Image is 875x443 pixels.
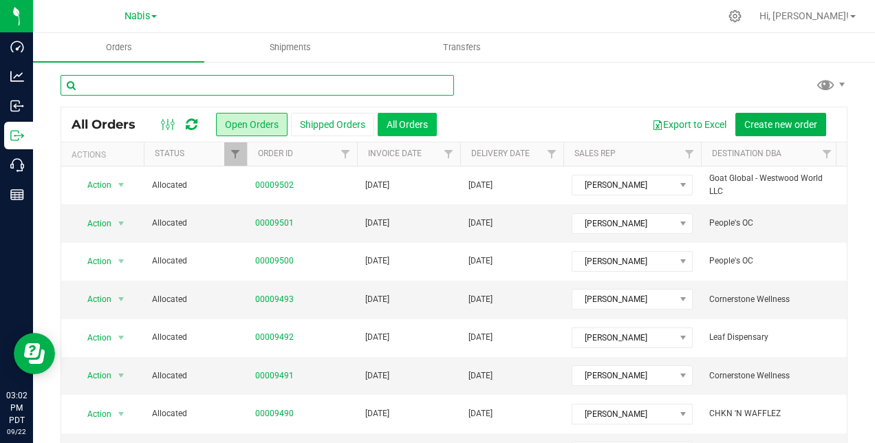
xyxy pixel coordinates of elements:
[255,331,294,344] a: 00009492
[572,328,675,347] span: [PERSON_NAME]
[113,252,130,271] span: select
[365,369,389,382] span: [DATE]
[468,217,493,230] span: [DATE]
[712,149,781,158] a: Destination DBA
[255,369,294,382] a: 00009491
[437,142,460,166] a: Filter
[113,175,130,195] span: select
[6,389,27,426] p: 03:02 PM PDT
[75,404,112,424] span: Action
[6,426,27,437] p: 09/22
[113,366,130,385] span: select
[365,331,389,344] span: [DATE]
[365,293,389,306] span: [DATE]
[224,142,247,166] a: Filter
[468,255,493,268] span: [DATE]
[113,290,130,309] span: select
[365,217,389,230] span: [DATE]
[75,328,112,347] span: Action
[10,40,24,54] inline-svg: Dashboard
[759,10,849,21] span: Hi, [PERSON_NAME]!
[10,69,24,83] inline-svg: Analytics
[113,214,130,233] span: select
[255,407,294,420] a: 00009490
[471,149,530,158] a: Delivery Date
[572,175,675,195] span: [PERSON_NAME]
[709,407,830,420] span: CHKN 'N WAFFLEZ
[468,179,493,192] span: [DATE]
[424,41,499,54] span: Transfers
[72,117,149,132] span: All Orders
[376,33,548,62] a: Transfers
[255,179,294,192] a: 00009502
[726,10,744,23] div: Manage settings
[365,255,389,268] span: [DATE]
[468,293,493,306] span: [DATE]
[291,113,374,136] button: Shipped Orders
[643,113,735,136] button: Export to Excel
[572,252,675,271] span: [PERSON_NAME]
[10,99,24,113] inline-svg: Inbound
[10,129,24,142] inline-svg: Outbound
[152,407,239,420] span: Allocated
[152,255,239,268] span: Allocated
[10,188,24,202] inline-svg: Reports
[255,255,294,268] a: 00009500
[113,404,130,424] span: select
[33,33,204,62] a: Orders
[572,290,675,309] span: [PERSON_NAME]
[113,328,130,347] span: select
[255,217,294,230] a: 00009501
[152,179,239,192] span: Allocated
[87,41,151,54] span: Orders
[468,331,493,344] span: [DATE]
[152,331,239,344] span: Allocated
[468,369,493,382] span: [DATE]
[152,293,239,306] span: Allocated
[709,331,830,344] span: Leaf Dispensary
[365,407,389,420] span: [DATE]
[378,113,437,136] button: All Orders
[61,75,454,96] input: Search Order ID, Destination, Customer PO...
[368,149,422,158] a: Invoice Date
[75,366,112,385] span: Action
[572,404,675,424] span: [PERSON_NAME]
[816,142,839,166] a: Filter
[72,150,138,160] div: Actions
[574,149,616,158] a: Sales Rep
[155,149,184,158] a: Status
[709,293,830,306] span: Cornerstone Wellness
[75,175,112,195] span: Action
[152,369,239,382] span: Allocated
[152,217,239,230] span: Allocated
[125,10,150,22] span: Nabis
[204,33,376,62] a: Shipments
[14,333,55,374] iframe: Resource center
[744,119,817,130] span: Create new order
[709,217,830,230] span: People's OC
[75,214,112,233] span: Action
[541,142,563,166] a: Filter
[365,179,389,192] span: [DATE]
[572,366,675,385] span: [PERSON_NAME]
[258,149,293,158] a: Order ID
[10,158,24,172] inline-svg: Call Center
[75,252,112,271] span: Action
[572,214,675,233] span: [PERSON_NAME]
[709,172,830,198] span: Goat Global - Westwood World LLC
[468,407,493,420] span: [DATE]
[251,41,330,54] span: Shipments
[216,113,288,136] button: Open Orders
[709,369,830,382] span: Cornerstone Wellness
[735,113,826,136] button: Create new order
[678,142,701,166] a: Filter
[709,255,830,268] span: People's OC
[75,290,112,309] span: Action
[334,142,357,166] a: Filter
[255,293,294,306] a: 00009493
